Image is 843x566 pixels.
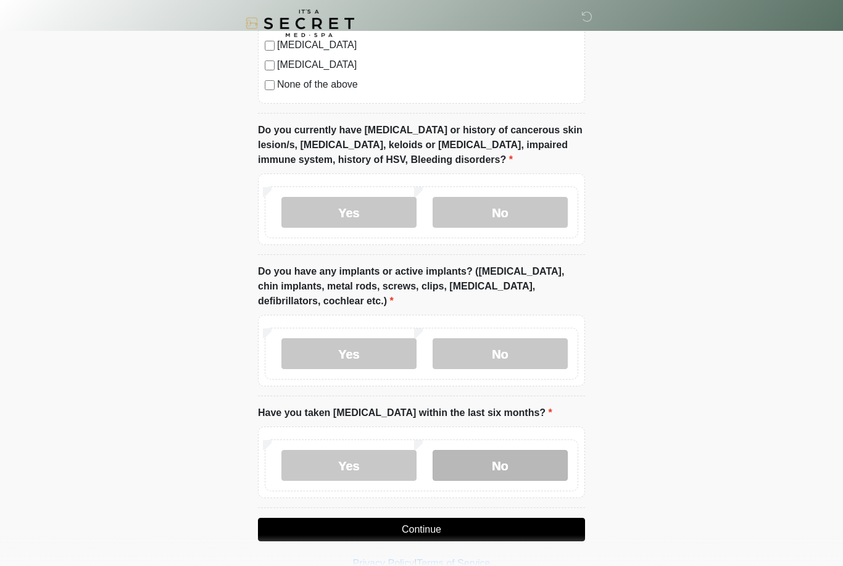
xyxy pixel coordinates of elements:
label: No [433,338,568,369]
input: None of the above [265,80,275,90]
label: Do you currently have [MEDICAL_DATA] or history of cancerous skin lesion/s, [MEDICAL_DATA], keloi... [258,123,585,167]
label: Do you have any implants or active implants? ([MEDICAL_DATA], chin implants, metal rods, screws, ... [258,264,585,309]
label: Yes [281,450,417,481]
img: It's A Secret Med Spa Logo [246,9,354,37]
label: [MEDICAL_DATA] [277,57,578,72]
label: Yes [281,338,417,369]
label: No [433,197,568,228]
button: Continue [258,518,585,541]
label: None of the above [277,77,578,92]
label: No [433,450,568,481]
label: Have you taken [MEDICAL_DATA] within the last six months? [258,406,552,420]
label: Yes [281,197,417,228]
input: [MEDICAL_DATA] [265,60,275,70]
